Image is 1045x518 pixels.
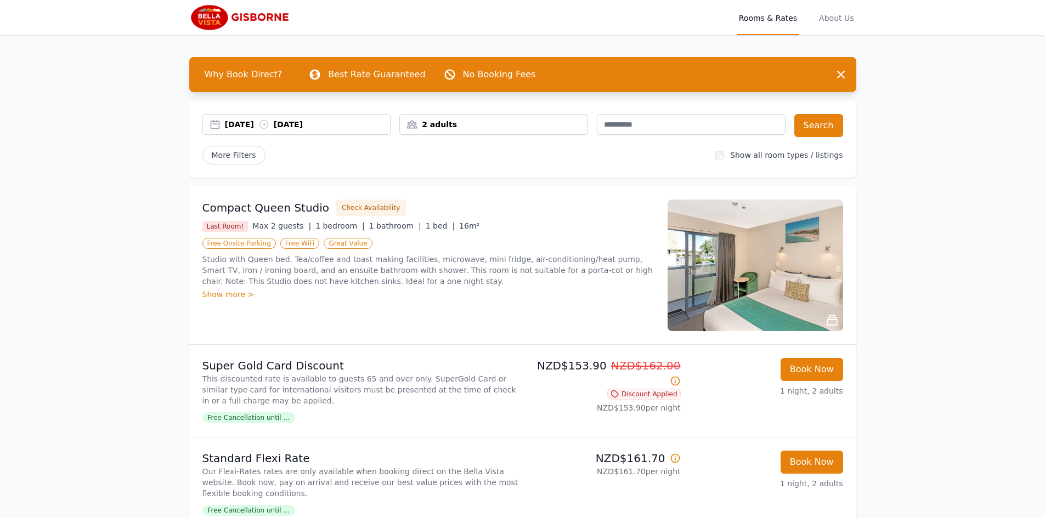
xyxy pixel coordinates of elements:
p: Standard Flexi Rate [202,451,518,466]
p: NZD$161.70 [527,451,681,466]
span: 1 bathroom | [369,221,421,230]
span: Max 2 guests | [252,221,311,230]
p: 1 night, 2 adults [690,385,843,396]
button: Check Availability [336,200,406,216]
p: This discounted rate is available to guests 65 and over only. SuperGold Card or similar type card... [202,373,518,406]
p: NZD$161.70 per night [527,466,681,477]
span: Great Value [324,238,372,249]
img: Bella Vista Gisborne [189,4,295,31]
p: Best Rate Guaranteed [328,68,425,81]
button: Book Now [781,451,843,474]
span: Free Cancellation until ... [202,505,295,516]
span: Free Onsite Parking [202,238,276,249]
p: NZD$153.90 per night [527,402,681,413]
button: Book Now [781,358,843,381]
span: 1 bed | [426,221,455,230]
label: Show all room types / listings [730,151,843,160]
p: Studio with Queen bed. Tea/coffee and toast making facilities, microwave, mini fridge, air-condit... [202,254,654,287]
p: Our Flexi-Rates rates are only available when booking direct on the Bella Vista website. Book now... [202,466,518,499]
span: Free Cancellation until ... [202,412,295,423]
span: Why Book Direct? [196,64,291,86]
span: More Filters [202,146,266,164]
span: Last Room! [202,221,248,232]
button: Search [794,114,843,137]
p: Super Gold Card Discount [202,358,518,373]
span: Free WiFi [280,238,320,249]
span: Discount Applied [607,389,681,400]
p: 1 night, 2 adults [690,478,843,489]
span: 16m² [459,221,479,230]
span: NZD$162.00 [611,359,681,372]
div: 2 adults [400,119,588,130]
div: Show more > [202,289,654,300]
p: NZD$153.90 [527,358,681,389]
div: [DATE] [DATE] [225,119,391,130]
p: No Booking Fees [463,68,536,81]
h3: Compact Queen Studio [202,200,330,215]
span: 1 bedroom | [315,221,365,230]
